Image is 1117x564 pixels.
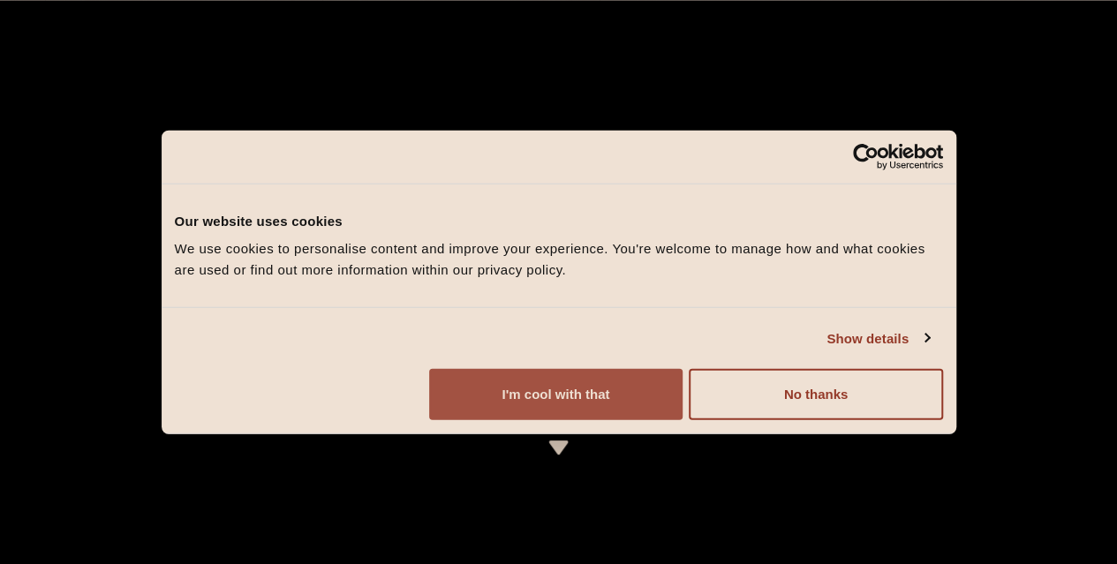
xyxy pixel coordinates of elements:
div: Our website uses cookies [175,210,943,231]
a: Show details [826,327,929,349]
div: We use cookies to personalise content and improve your experience. You're welcome to manage how a... [175,238,943,281]
button: No thanks [689,369,942,420]
img: icon-dropdown-cream.svg [547,440,570,455]
a: Usercentrics Cookiebot - opens in a new window [789,143,943,169]
button: I'm cool with that [429,369,683,420]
